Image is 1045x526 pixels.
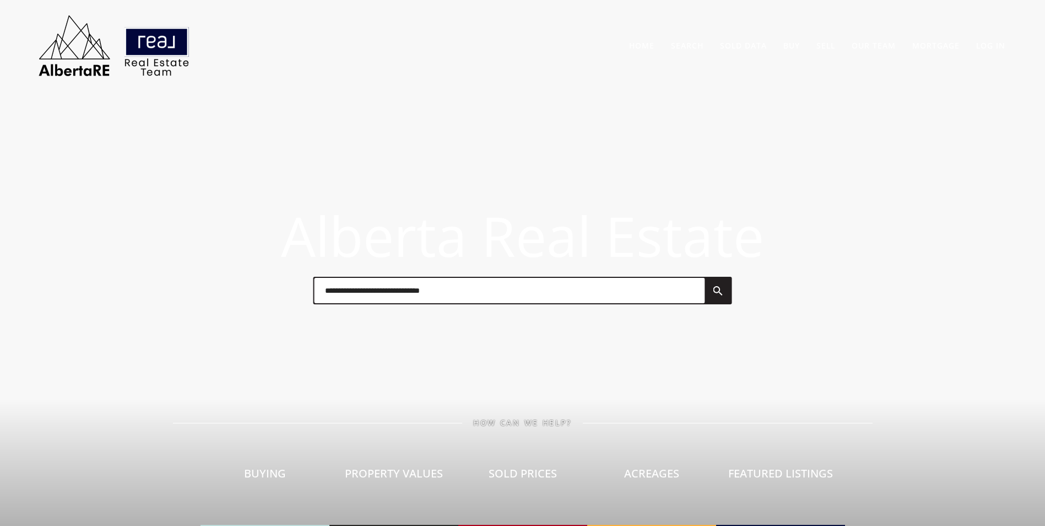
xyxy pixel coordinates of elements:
[345,466,443,481] span: Property Values
[976,40,1005,51] a: Log In
[458,427,587,526] a: Sold Prices
[783,40,800,51] a: Buy
[852,40,896,51] a: Our Team
[629,40,654,51] a: Home
[587,427,716,526] a: Acreages
[816,40,835,51] a: Sell
[728,466,833,481] span: Featured Listings
[716,427,845,526] a: Featured Listings
[489,466,557,481] span: Sold Prices
[720,40,767,51] a: Sold Data
[31,11,197,80] img: AlbertaRE Real Estate Team | Real Broker
[624,466,679,481] span: Acreages
[201,427,329,526] a: Buying
[244,466,286,481] span: Buying
[912,40,960,51] a: Mortgage
[329,427,458,526] a: Property Values
[671,40,703,51] a: Search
